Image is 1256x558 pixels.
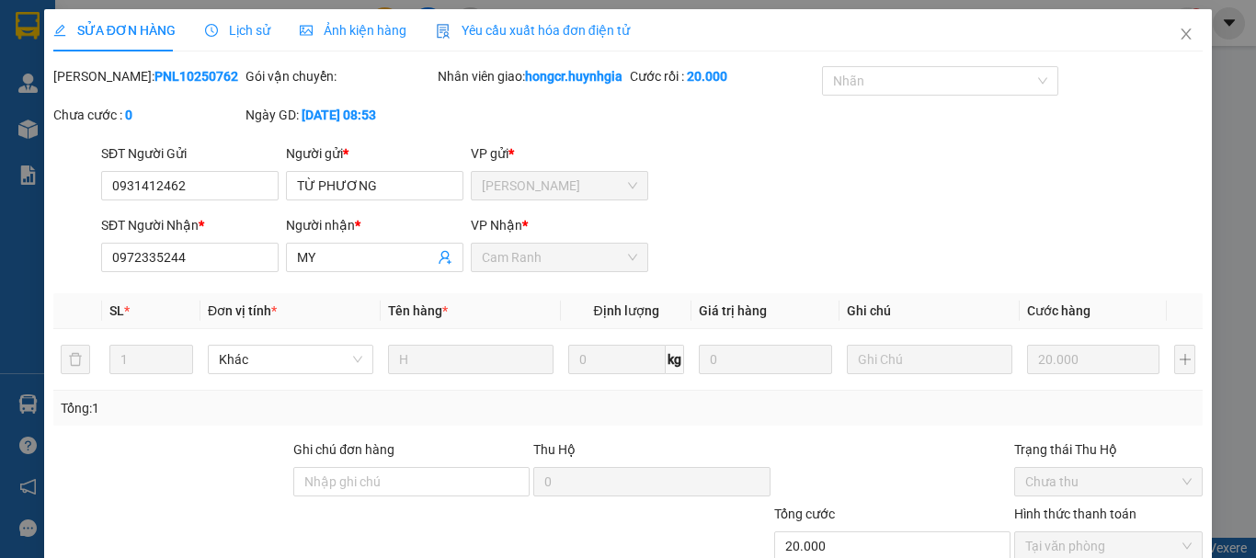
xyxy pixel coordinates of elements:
div: Tổng: 1 [61,398,486,418]
span: Cước hàng [1027,303,1090,318]
div: Tên hàng: hộp ( : 1 ) [16,130,323,153]
span: SỬA ĐƠN HÀNG [53,23,176,38]
th: Ghi chú [839,293,1020,329]
div: VP gửi [471,143,648,164]
span: kg [666,345,684,374]
span: Cam Ranh [482,244,637,271]
span: Tên hàng [388,303,448,318]
img: icon [436,24,451,39]
label: Ghi chú đơn hàng [293,442,394,457]
div: Quận 5 [176,16,323,38]
b: PNL10250762 [154,69,238,84]
span: user-add [438,250,452,265]
span: Thu Hộ [533,442,576,457]
span: Chưa thu [1025,468,1192,495]
input: VD: Bàn, Ghế [388,345,554,374]
span: VP Nhận [471,218,522,233]
b: 0 [125,108,132,122]
span: picture [300,24,313,37]
span: Phạm Ngũ Lão [482,172,637,199]
div: Chưa cước : [53,105,242,125]
span: Lịch sử [205,23,270,38]
div: Người nhận [286,215,463,235]
b: [DATE] 08:53 [302,108,376,122]
span: Tổng cước [774,507,835,521]
span: Định lượng [593,303,658,318]
span: Ảnh kiện hàng [300,23,406,38]
input: Ghi chú đơn hàng [293,467,530,496]
input: 0 [1027,345,1159,374]
span: Gửi: [16,17,44,37]
span: Khác [219,346,362,373]
div: Trạng thái Thu Hộ [1014,439,1203,460]
div: Nhân viên giao: [438,66,626,86]
span: Nhận: [176,17,220,37]
input: Ghi Chú [847,345,1012,374]
div: [PERSON_NAME]: [53,66,242,86]
b: 20.000 [687,69,727,84]
div: 0947901168 [176,60,323,85]
button: Close [1160,9,1212,61]
span: Đã thu : [14,98,70,118]
label: Hình thức thanh toán [1014,507,1136,521]
div: Cam Ranh [16,16,163,38]
div: Ngày GD: [245,105,434,125]
span: SL [157,128,182,154]
span: edit [53,24,66,37]
div: Người gửi [286,143,463,164]
span: close [1179,27,1193,41]
div: Cước rồi : [630,66,818,86]
div: SĐT Người Nhận [101,215,279,235]
input: 0 [699,345,831,374]
span: Yêu cầu xuất hóa đơn điện tử [436,23,630,38]
span: Giá trị hàng [699,303,767,318]
b: hongcr.huynhgia [525,69,622,84]
div: 0948088085 [16,60,163,85]
div: [PERSON_NAME] [16,38,163,60]
span: Đơn vị tính [208,303,277,318]
span: SL [109,303,124,318]
button: plus [1174,345,1195,374]
span: clock-circle [205,24,218,37]
div: 20.000 [14,97,166,119]
div: SĐT Người Gửi [101,143,279,164]
div: [PERSON_NAME] [176,38,323,60]
button: delete [61,345,90,374]
div: Gói vận chuyển: [245,66,434,86]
